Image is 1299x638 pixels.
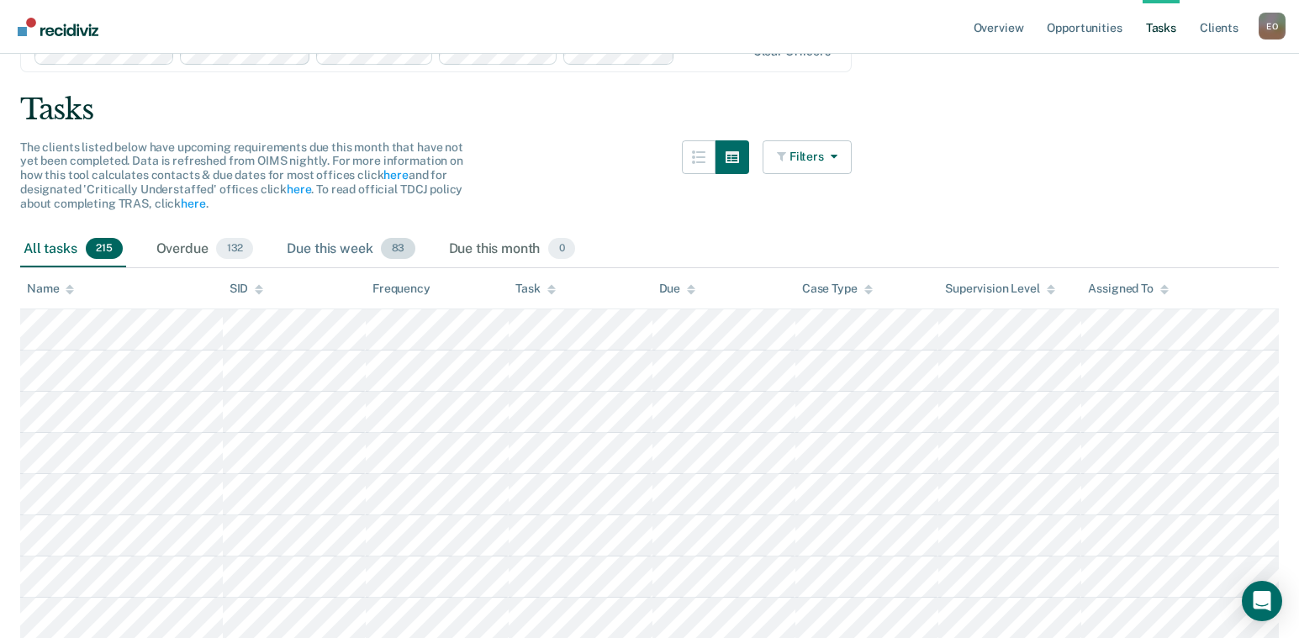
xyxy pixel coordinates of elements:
[1088,282,1168,296] div: Assigned To
[153,231,257,268] div: Overdue132
[230,282,264,296] div: SID
[381,238,415,260] span: 83
[1259,13,1286,40] div: E O
[515,282,555,296] div: Task
[945,282,1055,296] div: Supervision Level
[283,231,418,268] div: Due this week83
[763,140,852,174] button: Filters
[86,238,123,260] span: 215
[1259,13,1286,40] button: Profile dropdown button
[446,231,578,268] div: Due this month0
[802,282,873,296] div: Case Type
[27,282,74,296] div: Name
[383,168,408,182] a: here
[20,231,126,268] div: All tasks215
[1242,581,1282,621] div: Open Intercom Messenger
[20,140,463,210] span: The clients listed below have upcoming requirements due this month that have not yet been complet...
[287,182,311,196] a: here
[548,238,574,260] span: 0
[181,197,205,210] a: here
[372,282,430,296] div: Frequency
[659,282,696,296] div: Due
[20,92,1279,127] div: Tasks
[18,18,98,36] img: Recidiviz
[216,238,253,260] span: 132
